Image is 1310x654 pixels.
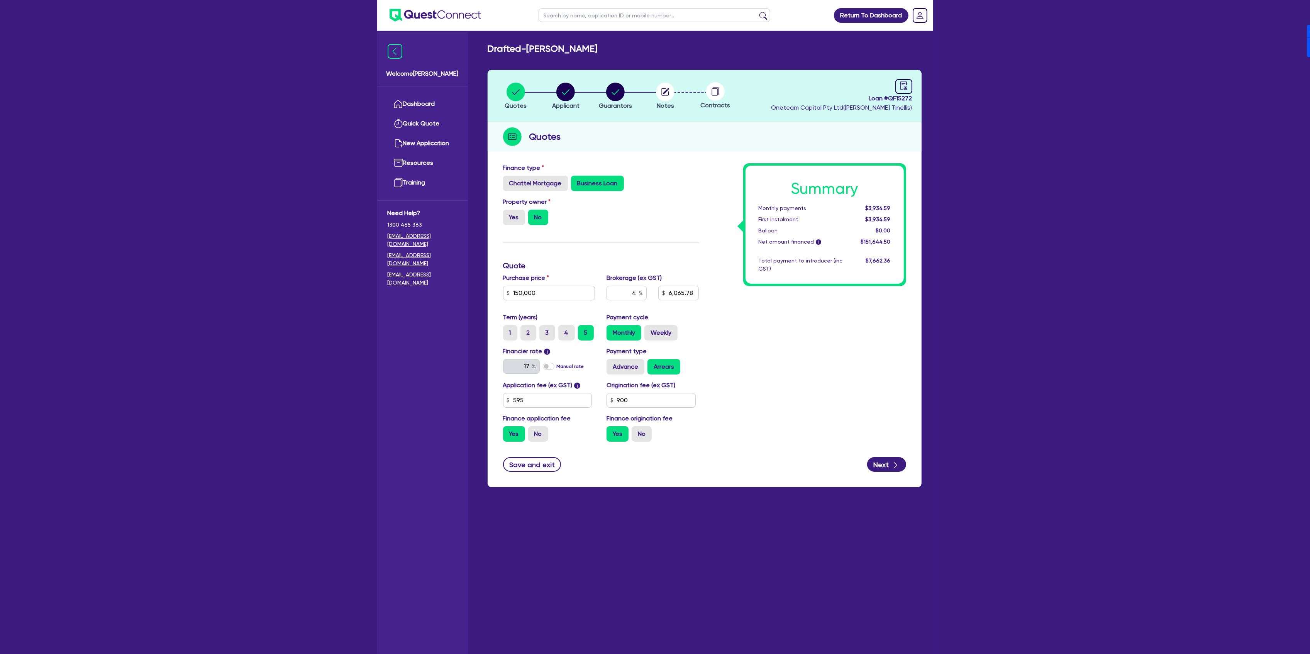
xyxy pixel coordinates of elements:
[753,227,849,235] div: Balloon
[388,271,458,287] a: [EMAIL_ADDRESS][DOMAIN_NAME]
[867,457,906,472] button: Next
[656,82,675,111] button: Notes
[865,216,890,222] span: $3,934.59
[503,210,525,225] label: Yes
[771,104,912,111] span: Oneteam Capital Pty Ltd ( [PERSON_NAME] Tinellis )
[552,82,580,111] button: Applicant
[505,102,527,109] span: Quotes
[910,5,930,25] a: Dropdown toggle
[388,208,458,218] span: Need Help?
[900,81,908,90] span: audit
[388,134,458,153] a: New Application
[388,114,458,134] a: Quick Quote
[895,79,912,94] a: audit
[388,173,458,193] a: Training
[578,325,594,341] label: 5
[556,363,584,370] label: Manual rate
[607,359,644,374] label: Advance
[520,325,536,341] label: 2
[503,163,544,173] label: Finance type
[816,239,821,245] span: i
[759,180,891,198] h1: Summary
[544,349,550,355] span: i
[753,204,849,212] div: Monthly payments
[558,325,575,341] label: 4
[388,232,458,248] a: [EMAIL_ADDRESS][DOMAIN_NAME]
[386,69,459,78] span: Welcome [PERSON_NAME]
[876,227,890,234] span: $0.00
[607,426,629,442] label: Yes
[865,205,890,211] span: $3,934.59
[657,102,674,109] span: Notes
[571,176,624,191] label: Business Loan
[503,347,551,356] label: Financier rate
[528,426,548,442] label: No
[700,102,730,109] span: Contracts
[552,102,580,109] span: Applicant
[574,383,580,389] span: i
[394,178,403,187] img: training
[771,94,912,103] span: Loan # QF15272
[834,8,908,23] a: Return To Dashboard
[599,102,632,109] span: Guarantors
[503,381,573,390] label: Application fee (ex GST)
[388,251,458,268] a: [EMAIL_ADDRESS][DOMAIN_NAME]
[529,130,561,144] h2: Quotes
[503,176,568,191] label: Chattel Mortgage
[632,426,652,442] label: No
[753,238,849,246] div: Net amount financed
[607,325,641,341] label: Monthly
[505,82,527,111] button: Quotes
[390,9,481,22] img: quest-connect-logo-blue
[388,221,458,229] span: 1300 465 363
[503,414,571,423] label: Finance application fee
[503,325,517,341] label: 1
[866,258,890,264] span: $7,662.36
[488,43,598,54] h2: Drafted - [PERSON_NAME]
[528,210,548,225] label: No
[394,119,403,128] img: quick-quote
[607,313,648,322] label: Payment cycle
[607,347,647,356] label: Payment type
[394,139,403,148] img: new-application
[607,273,662,283] label: Brokerage (ex GST)
[607,414,673,423] label: Finance origination fee
[388,94,458,114] a: Dashboard
[503,127,522,146] img: step-icon
[388,44,402,59] img: icon-menu-close
[503,313,538,322] label: Term (years)
[861,239,890,245] span: $151,644.50
[598,82,632,111] button: Guarantors
[607,381,675,390] label: Origination fee (ex GST)
[539,325,555,341] label: 3
[388,153,458,173] a: Resources
[753,257,849,273] div: Total payment to introducer (inc GST)
[503,426,525,442] label: Yes
[644,325,678,341] label: Weekly
[503,457,561,472] button: Save and exit
[503,261,699,270] h3: Quote
[539,8,770,22] input: Search by name, application ID or mobile number...
[394,158,403,168] img: resources
[647,359,680,374] label: Arrears
[503,273,549,283] label: Purchase price
[753,215,849,224] div: First instalment
[503,197,551,207] label: Property owner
